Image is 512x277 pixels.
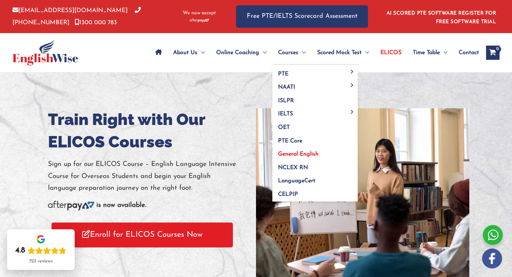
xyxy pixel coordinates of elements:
a: NCLEX RN [272,158,358,172]
a: PTEMenu Toggle [272,65,358,78]
span: General English [278,151,319,157]
a: Online CoachingMenu Toggle [210,40,272,65]
span: IELTS [278,111,293,117]
span: Time Table [413,40,440,65]
p: Sign up for our ELICOS Course – English Language Intensive Course for Overseas Students and begin... [48,158,251,194]
span: ISLPR [278,98,294,104]
a: 1300 000 783 [75,20,117,26]
img: Afterpay-Logo [190,19,209,22]
a: ISLPR [272,92,358,105]
a: View Shopping Cart, empty [486,46,500,60]
a: OET [272,119,358,132]
a: IELTSMenu Toggle [272,105,358,119]
div: 4.8 [15,246,25,256]
a: Free PTE/IELTS Scorecard Assessment [236,5,368,28]
span: Scored Mock Test [317,40,362,65]
a: PTE Core [272,132,358,145]
h1: Train Right with Our ELICOS Courses [48,108,251,153]
span: Menu Toggle [298,40,306,65]
a: CELPIP [272,185,358,202]
a: Enroll for ELICOS Courses Now [52,223,233,247]
a: Contact [453,40,479,65]
span: Menu Toggle [362,40,369,65]
span: Menu Toggle [348,83,356,87]
span: Menu Toggle [197,40,205,65]
a: [PHONE_NUMBER] [12,7,141,25]
span: Courses [278,40,298,65]
img: cropped-ew-logo [12,40,78,66]
span: Menu Toggle [348,70,356,74]
nav: Site Navigation: Main Menu [150,40,479,65]
a: CoursesMenu Toggle [272,40,311,65]
b: is now available. [96,202,146,209]
a: Scored Mock TestMenu Toggle [311,40,375,65]
aside: Header Widget 1 [382,5,500,28]
img: Afterpay-Logo [48,201,94,210]
span: CELPIP [278,192,298,197]
div: 723 reviews [29,258,53,264]
span: NAATI [278,84,295,90]
span: Menu Toggle [259,40,267,65]
span: PTE [278,71,288,77]
a: [EMAIL_ADDRESS][DOMAIN_NAME] [12,7,128,14]
a: NAATIMenu Toggle [272,78,358,92]
div: Rating: 4.8 out of 5 [15,246,66,256]
span: Menu Toggle [348,110,356,114]
span: LanguageCert [278,178,315,184]
span: Menu Toggle [440,40,447,65]
span: About Us [173,40,197,65]
a: ELICOS [375,40,407,65]
span: OET [278,125,290,130]
img: white-facebook.png [482,249,502,268]
span: NCLEX RN [278,165,308,171]
a: About UsMenu Toggle [167,40,210,65]
a: AI SCORED PTE SOFTWARE REGISTER FOR FREE SOFTWARE TRIAL [386,11,496,25]
a: LanguageCert [272,172,358,185]
span: ELICOS [380,40,401,65]
span: Contact [459,40,479,65]
a: General English [272,145,358,159]
span: Online Coaching [216,40,259,65]
span: We now accept [183,10,216,17]
span: PTE Core [278,138,302,144]
a: Time TableMenu Toggle [407,40,453,65]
